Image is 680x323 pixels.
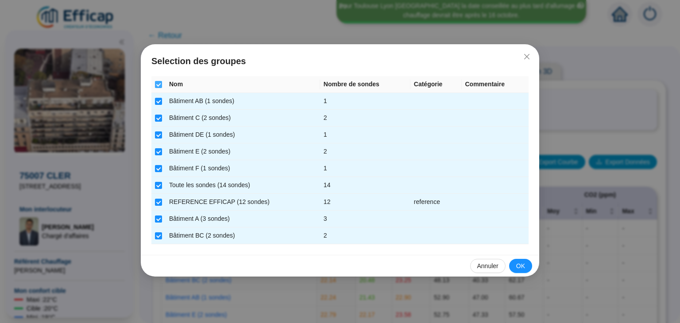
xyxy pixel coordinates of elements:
[523,53,530,60] span: close
[320,160,410,177] td: 1
[320,194,410,211] td: 12
[410,76,462,93] th: Catégorie
[166,160,320,177] td: Bâtiment F (1 sondes)
[166,93,320,110] td: Bâtiment AB (1 sondes)
[470,259,506,273] button: Annuler
[509,259,532,273] button: OK
[320,211,410,227] td: 3
[320,76,410,93] th: Nombre de sondes
[166,110,320,127] td: Bâtiment C (2 sondes)
[520,50,534,64] button: Close
[320,110,410,127] td: 2
[166,194,320,211] td: REFERENCE EFFICAP (12 sondes)
[320,177,410,194] td: 14
[166,127,320,143] td: Bâtiment DE (1 sondes)
[320,93,410,110] td: 1
[166,76,320,93] th: Nom
[320,127,410,143] td: 1
[166,227,320,244] td: Bâtiment BC (2 sondes)
[166,143,320,160] td: Bâtiment E (2 sondes)
[166,211,320,227] td: Bâtiment A (3 sondes)
[477,261,498,271] span: Annuler
[320,143,410,160] td: 2
[410,194,462,211] td: reference
[516,261,525,271] span: OK
[520,53,534,60] span: Fermer
[320,227,410,244] td: 2
[151,55,529,67] span: Selection des groupes
[462,76,529,93] th: Commentaire
[166,177,320,194] td: Toute les sondes (14 sondes)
